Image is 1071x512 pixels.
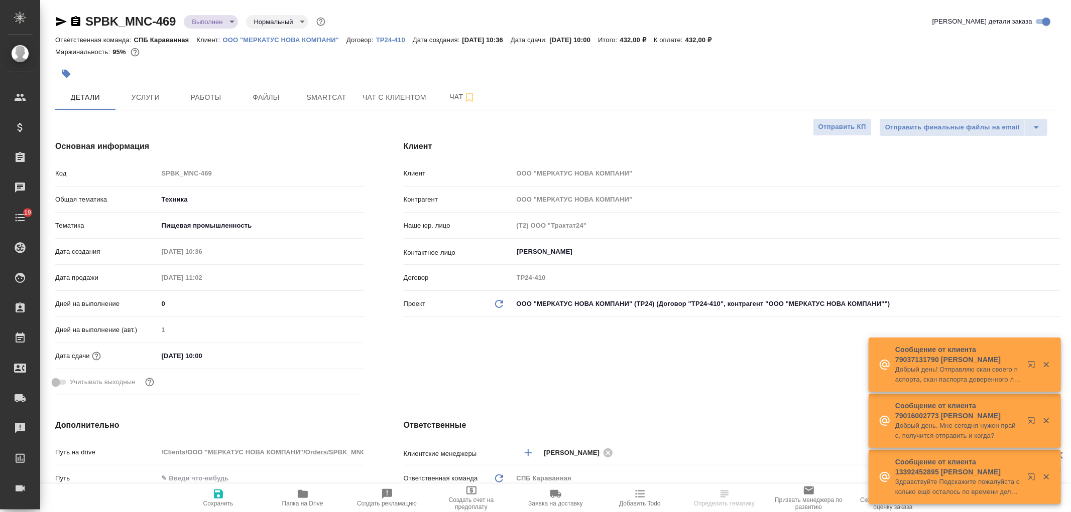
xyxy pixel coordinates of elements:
[544,448,606,458] span: [PERSON_NAME]
[302,91,350,104] span: Smartcat
[55,195,158,205] p: Общая тематика
[654,36,685,44] p: К оплате:
[376,36,413,44] p: ТР24-410
[1021,411,1045,435] button: Открыть в новой вкладке
[895,421,1021,441] p: Добрый день. Мне сегодня нужен прайс, получится отправить и когда?
[129,46,142,59] button: 17.44 RUB;
[158,244,246,259] input: Пустое поле
[544,446,617,459] div: [PERSON_NAME]
[158,217,364,234] div: Пищевая промышленность
[158,349,246,363] input: ✎ Введи что-нибудь
[851,484,935,512] button: Скопировать ссылку на оценку заказа
[55,351,90,361] p: Дата сдачи
[404,419,1060,431] h4: Ответственные
[363,91,426,104] span: Чат с клиентом
[511,36,549,44] p: Дата сдачи:
[404,299,426,309] p: Проект
[184,15,237,29] div: Выполнен
[134,36,197,44] p: СПБ Караванная
[404,473,478,483] p: Ответственная команда
[345,484,429,512] button: Создать рекламацию
[404,248,513,258] p: Контактное лицо
[895,457,1021,477] p: Сообщение от клиента 13392452895 [PERSON_NAME]
[813,118,872,136] button: Отправить КП
[620,36,654,44] p: 432,00 ₽
[143,376,156,389] button: Выбери, если сб и вс нужно считать рабочими днями для выполнения заказа.
[1036,416,1056,425] button: Закрыть
[158,270,246,285] input: Пустое поле
[413,36,462,44] p: Дата создания:
[895,345,1021,365] p: Сообщение от клиента 79037131790 [PERSON_NAME]
[880,118,1025,136] button: Отправить финальные файлы на email
[282,500,323,507] span: Папка на Drive
[404,221,513,231] p: Наше юр. лицо
[1021,355,1045,379] button: Открыть в новой вкладке
[242,91,290,104] span: Файлы
[598,484,682,512] button: Добавить Todo
[773,496,845,510] span: Призвать менеджера по развитию
[55,140,364,152] h4: Основная информация
[55,325,158,335] p: Дней на выполнение (авт.)
[18,208,37,218] span: 19
[55,447,158,457] p: Путь на drive
[3,205,38,230] a: 19
[528,500,582,507] span: Заявка на доставку
[513,470,1060,487] div: СПБ Караванная
[251,18,296,26] button: Нормальный
[55,273,158,283] p: Дата продажи
[767,484,851,512] button: Призвать менеджера по развитию
[857,496,929,510] span: Скопировать ссылку на оценку заказа
[261,484,345,512] button: Папка на Drive
[818,121,866,133] span: Отправить КП
[462,36,511,44] p: [DATE] 10:36
[90,350,103,363] button: Если добавить услуги и заполнить их объемом, то дата рассчитается автоматически
[55,36,134,44] p: Ответственная команда:
[514,484,598,512] button: Заявка на доставку
[694,500,755,507] span: Определить тематику
[70,377,136,387] span: Учитывать выходные
[438,91,487,103] span: Чат
[932,17,1032,27] span: [PERSON_NAME] детали заказа
[61,91,109,104] span: Детали
[55,247,158,257] p: Дата создания
[158,445,364,459] input: Пустое поле
[189,18,225,26] button: Выполнен
[376,35,413,44] a: ТР24-410
[122,91,170,104] span: Услуги
[404,168,513,179] p: Клиент
[158,191,364,208] div: Техника
[685,36,720,44] p: 432,00 ₽
[176,484,261,512] button: Сохранить
[223,36,347,44] p: ООО "МЕРКАТУС НОВА КОМПАНИ"
[55,168,158,179] p: Код
[357,500,417,507] span: Создать рекламацию
[513,192,1060,207] input: Пустое поле
[1036,472,1056,481] button: Закрыть
[196,36,222,44] p: Клиент:
[346,36,376,44] p: Договор:
[158,322,364,337] input: Пустое поле
[55,473,158,483] p: Путь
[55,16,67,28] button: Скопировать ссылку для ЯМессенджера
[682,484,767,512] button: Определить тематику
[895,477,1021,497] p: Здравствуйте Подскажите пожалуйста сколько ещё осталось по времени делать документы?
[1036,360,1056,369] button: Закрыть
[1021,467,1045,491] button: Открыть в новой вкладке
[182,91,230,104] span: Работы
[885,122,1020,133] span: Отправить финальные файлы на email
[404,449,513,459] p: Клиентские менеджеры
[880,118,1048,136] div: split button
[895,401,1021,421] p: Сообщение от клиента 79016002773 [PERSON_NAME]
[158,296,364,311] input: ✎ Введи что-нибудь
[55,48,112,56] p: Маржинальность:
[55,221,158,231] p: Тематика
[895,365,1021,385] p: Добрый день! Отправляю скан своего паспорта, скан паспорта доверенного лица, скан первой страницы ге
[158,471,364,485] input: ✎ Введи что-нибудь
[1054,251,1056,253] button: Open
[404,273,513,283] p: Договор
[112,48,128,56] p: 95%
[223,35,347,44] a: ООО "МЕРКАТУС НОВА КОМПАНИ"
[463,91,475,103] svg: Подписаться
[55,419,364,431] h4: Дополнительно
[513,270,1060,285] input: Пустое поле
